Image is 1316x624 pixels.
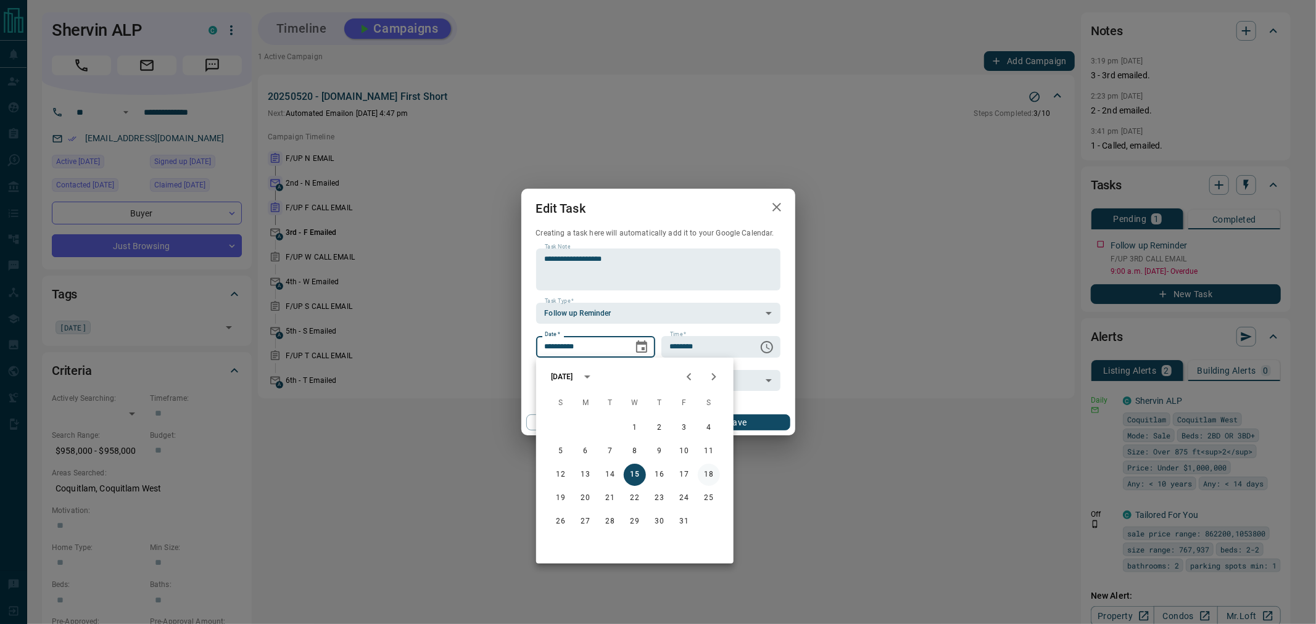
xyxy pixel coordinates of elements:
[550,511,572,533] button: 26
[648,391,671,416] span: Thursday
[624,511,646,533] button: 29
[648,511,671,533] button: 30
[574,391,597,416] span: Monday
[624,464,646,486] button: 15
[545,243,570,251] label: Task Note
[673,440,695,462] button: 10
[550,487,572,509] button: 19
[670,330,686,339] label: Time
[545,297,574,305] label: Task Type
[550,391,572,416] span: Sunday
[624,417,646,439] button: 1
[599,511,621,533] button: 28
[550,464,572,486] button: 12
[526,414,632,430] button: Cancel
[698,464,720,486] button: 18
[648,487,671,509] button: 23
[677,364,701,389] button: Previous month
[624,440,646,462] button: 8
[599,440,621,462] button: 7
[574,487,597,509] button: 20
[698,487,720,509] button: 25
[698,417,720,439] button: 4
[755,335,779,359] button: Choose time, selected time is 9:00 AM
[701,364,726,389] button: Next month
[574,511,597,533] button: 27
[624,391,646,416] span: Wednesday
[550,440,572,462] button: 5
[673,417,695,439] button: 3
[599,487,621,509] button: 21
[551,371,573,382] div: [DATE]
[521,189,600,228] h2: Edit Task
[698,391,720,416] span: Saturday
[698,440,720,462] button: 11
[536,303,780,324] div: Follow up Reminder
[684,414,790,430] button: Save
[624,487,646,509] button: 22
[545,330,560,339] label: Date
[577,366,598,387] button: calendar view is open, switch to year view
[599,391,621,416] span: Tuesday
[648,464,671,486] button: 16
[648,417,671,439] button: 2
[574,440,597,462] button: 6
[673,487,695,509] button: 24
[629,335,654,359] button: Choose date, selected date is Oct 15, 2025
[673,464,695,486] button: 17
[536,228,780,239] p: Creating a task here will automatically add it to your Google Calendar.
[673,511,695,533] button: 31
[673,391,695,416] span: Friday
[648,440,671,462] button: 9
[574,464,597,486] button: 13
[599,464,621,486] button: 14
